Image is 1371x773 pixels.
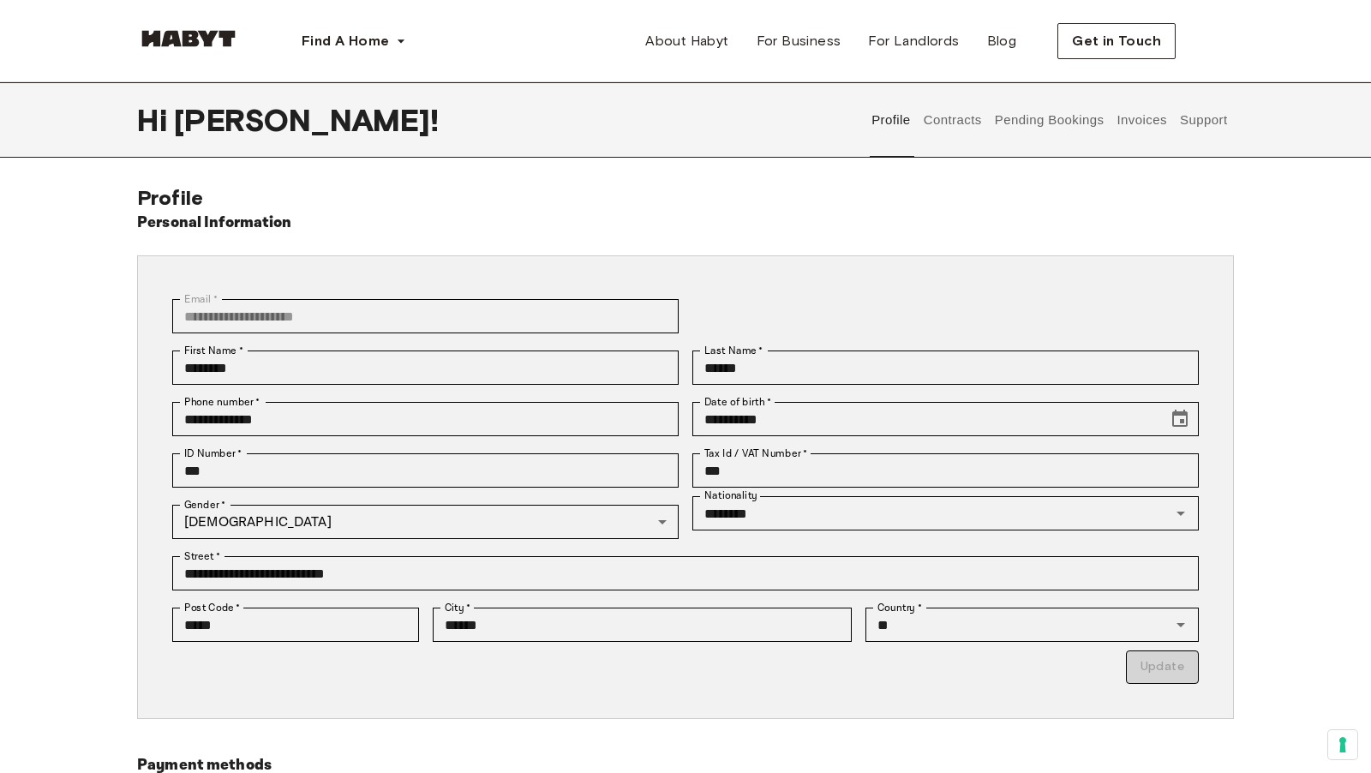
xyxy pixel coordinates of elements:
span: Blog [987,31,1017,51]
label: Last Name [704,343,763,358]
button: Get in Touch [1057,23,1176,59]
a: Blog [973,24,1031,58]
a: For Business [743,24,855,58]
button: Invoices [1115,82,1169,158]
img: Habyt [137,30,240,47]
label: Country [877,600,922,615]
h6: Personal Information [137,211,292,235]
button: Choose date, selected date is Jan 4, 1991 [1163,402,1197,436]
button: Pending Bookings [992,82,1106,158]
button: Open [1169,501,1193,525]
label: Phone number [184,394,260,410]
span: Find A Home [302,31,389,51]
label: ID Number [184,446,242,461]
button: Your consent preferences for tracking technologies [1328,730,1357,759]
button: Find A Home [288,24,420,58]
span: For Business [757,31,841,51]
a: For Landlords [854,24,973,58]
span: Get in Touch [1072,31,1161,51]
div: You can't change your email address at the moment. Please reach out to customer support in case y... [172,299,679,333]
a: About Habyt [632,24,742,58]
label: City [445,600,471,615]
label: First Name [184,343,243,358]
label: Date of birth [704,394,771,410]
button: Support [1177,82,1230,158]
label: Nationality [704,488,757,503]
span: For Landlords [868,31,959,51]
label: Tax Id / VAT Number [704,446,807,461]
button: Profile [870,82,913,158]
span: About Habyt [645,31,728,51]
div: [DEMOGRAPHIC_DATA] [172,505,679,539]
label: Gender [184,497,225,512]
span: [PERSON_NAME] ! [174,102,439,138]
span: Hi [137,102,174,138]
label: Street [184,548,220,564]
button: Contracts [921,82,984,158]
div: user profile tabs [865,82,1234,158]
button: Open [1169,613,1193,637]
img: avatar [1203,26,1234,57]
label: Email [184,291,218,307]
label: Post Code [184,600,241,615]
span: Profile [137,185,203,210]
